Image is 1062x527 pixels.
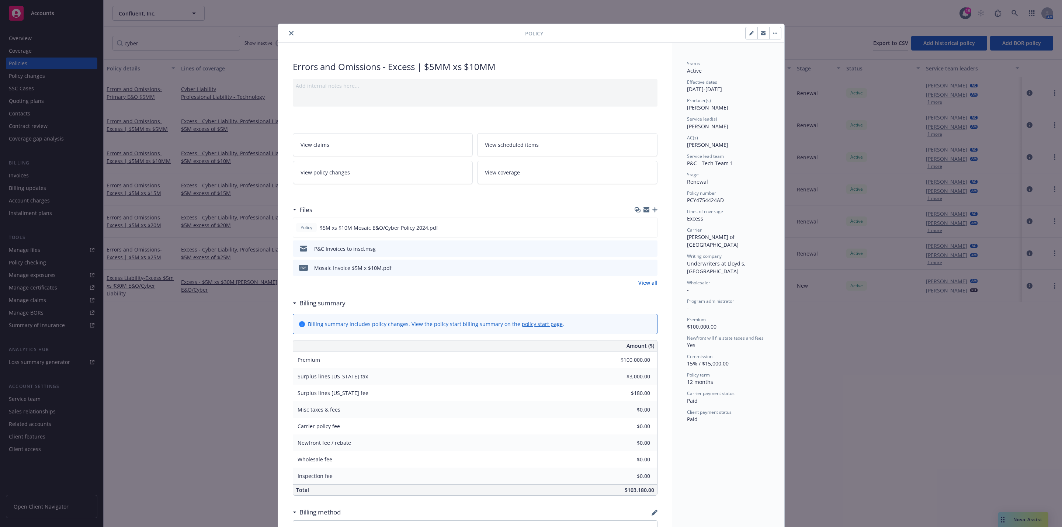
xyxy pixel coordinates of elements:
span: 12 months [687,378,713,385]
span: Client payment status [687,409,732,415]
span: Service lead(s) [687,116,717,122]
a: View claims [293,133,473,156]
div: [DATE] - [DATE] [687,79,770,93]
h3: Billing summary [299,298,346,308]
span: 15% / $15,000.00 [687,360,729,367]
span: Amount ($) [627,342,654,350]
button: download file [636,224,642,232]
span: Inspection fee [298,472,333,479]
span: pdf [299,265,308,270]
input: 0.00 [607,437,655,448]
span: Surplus lines [US_STATE] fee [298,389,368,396]
span: Program administrator [687,298,734,304]
span: Stage [687,171,699,178]
span: Renewal [687,178,708,185]
span: Policy term [687,372,710,378]
span: Carrier payment status [687,390,735,396]
span: [PERSON_NAME] of [GEOGRAPHIC_DATA] [687,233,739,248]
span: AC(s) [687,135,698,141]
span: Premium [687,316,706,323]
span: View scheduled items [485,141,539,149]
span: Newfront will file state taxes and fees [687,335,764,341]
div: Billing summary includes policy changes. View the policy start billing summary on the . [308,320,564,328]
button: preview file [648,245,655,253]
span: View claims [301,141,329,149]
span: P&C - Tech Team 1 [687,160,733,167]
span: Surplus lines [US_STATE] tax [298,373,368,380]
span: Carrier [687,227,702,233]
input: 0.00 [607,354,655,365]
span: $103,180.00 [625,486,654,493]
input: 0.00 [607,404,655,415]
input: 0.00 [607,371,655,382]
a: View all [638,279,657,287]
span: - [687,305,689,312]
input: 0.00 [607,454,655,465]
span: Underwriters at Lloyd's, [GEOGRAPHIC_DATA] [687,260,747,275]
button: download file [636,245,642,253]
button: preview file [648,264,655,272]
div: Mosaic Invoice $5M x $10M.pdf [314,264,392,272]
span: Premium [298,356,320,363]
div: Errors and Omissions - Excess | $5MM xs $10MM [293,60,657,73]
span: Policy [525,30,543,37]
span: View coverage [485,169,520,176]
button: close [287,29,296,38]
div: Billing summary [293,298,346,308]
span: Wholesale fee [298,456,332,463]
span: Active [687,67,702,74]
span: Paid [687,397,698,404]
span: Status [687,60,700,67]
button: download file [636,264,642,272]
span: Producer(s) [687,97,711,104]
span: Wholesaler [687,280,710,286]
span: Policy number [687,190,716,196]
span: [PERSON_NAME] [687,123,728,130]
span: [PERSON_NAME] [687,141,728,148]
div: Billing method [293,507,341,517]
div: Add internal notes here... [296,82,655,90]
div: Files [293,205,312,215]
div: P&C Invoices to insd.msg [314,245,376,253]
span: Writing company [687,253,722,259]
span: Misc taxes & fees [298,406,340,413]
h3: Billing method [299,507,341,517]
span: Total [296,486,309,493]
span: Carrier policy fee [298,423,340,430]
div: Excess [687,215,770,222]
button: preview file [648,224,654,232]
a: View policy changes [293,161,473,184]
span: $5M xs $10M Mosaic E&O/Cyber Policy 2024.pdf [320,224,438,232]
span: Policy [299,224,314,231]
a: View scheduled items [477,133,657,156]
span: Commission [687,353,712,360]
span: Lines of coverage [687,208,723,215]
span: $100,000.00 [687,323,716,330]
span: Service lead team [687,153,724,159]
span: - [687,286,689,293]
a: View coverage [477,161,657,184]
a: policy start page [522,320,563,327]
input: 0.00 [607,421,655,432]
input: 0.00 [607,388,655,399]
span: [PERSON_NAME] [687,104,728,111]
input: 0.00 [607,471,655,482]
span: Yes [687,341,695,349]
span: View policy changes [301,169,350,176]
h3: Files [299,205,312,215]
span: Effective dates [687,79,717,85]
span: Paid [687,416,698,423]
span: PCY4754424AD [687,197,724,204]
span: Newfront fee / rebate [298,439,351,446]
